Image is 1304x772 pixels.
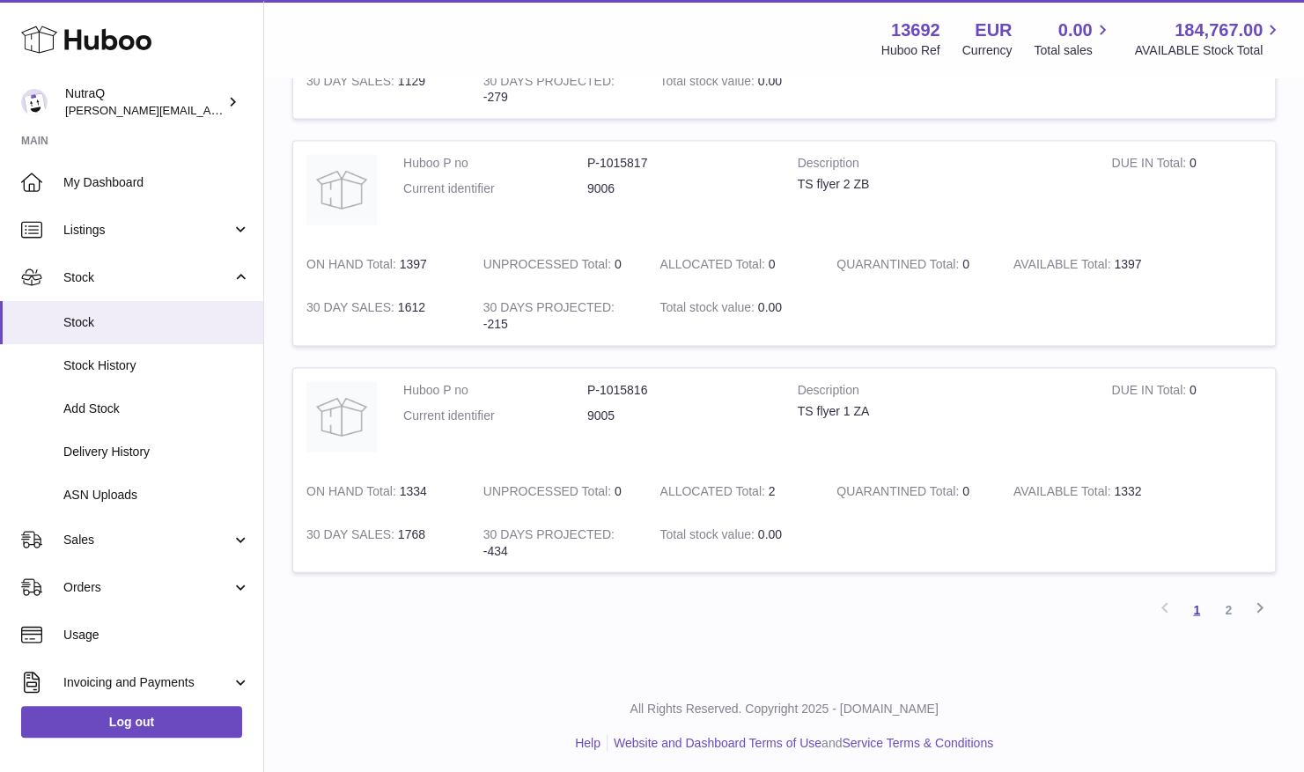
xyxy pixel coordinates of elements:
span: Delivery History [63,444,250,460]
strong: QUARANTINED Total [836,256,962,275]
span: Stock History [63,357,250,374]
div: Currency [962,42,1013,59]
td: -279 [470,59,647,119]
span: Stock [63,314,250,331]
span: Listings [63,222,232,239]
strong: 30 DAYS PROJECTED [483,299,615,318]
a: 2 [1212,593,1244,625]
strong: ON HAND Total [306,483,400,502]
dt: Current identifier [403,407,587,423]
strong: Description [798,381,1086,402]
strong: DUE IN Total [1111,155,1189,173]
td: 0 [470,242,647,285]
a: Log out [21,706,242,738]
dd: P-1015817 [587,154,771,171]
span: 0.00 [758,73,782,87]
span: 0.00 [758,299,782,313]
span: 0 [962,256,969,270]
span: Total sales [1034,42,1112,59]
a: 0.00 Total sales [1034,18,1112,59]
a: 184,767.00 AVAILABLE Stock Total [1134,18,1283,59]
td: 1612 [293,285,470,345]
td: -434 [470,512,647,572]
span: 0.00 [1058,18,1093,42]
span: My Dashboard [63,174,250,191]
strong: Description [798,154,1086,175]
span: 184,767.00 [1175,18,1263,42]
span: Orders [63,579,232,596]
strong: 30 DAY SALES [306,299,398,318]
strong: ALLOCATED Total [659,483,768,502]
dd: 9006 [587,180,771,196]
strong: ALLOCATED Total [659,256,768,275]
strong: EUR [975,18,1012,42]
img: vivek.pathiyath@nutraq.com [21,89,48,115]
strong: AVAILABLE Total [1013,483,1114,502]
strong: Total stock value [659,299,757,318]
td: 0 [1098,368,1275,469]
td: 1332 [1000,469,1177,512]
span: Add Stock [63,401,250,417]
p: All Rights Reserved. Copyright 2025 - [DOMAIN_NAME] [278,700,1290,717]
strong: 30 DAY SALES [306,73,398,92]
td: 2 [646,469,823,512]
td: 0 [1098,141,1275,242]
td: 1397 [293,242,470,285]
span: AVAILABLE Stock Total [1134,42,1283,59]
span: 0 [962,483,969,497]
strong: QUARANTINED Total [836,483,962,502]
a: Website and Dashboard Terms of Use [614,735,821,749]
dd: 9005 [587,407,771,423]
dt: Current identifier [403,180,587,196]
span: Sales [63,532,232,548]
span: [PERSON_NAME][EMAIL_ADDRESS][DOMAIN_NAME] [65,103,353,117]
strong: 30 DAY SALES [306,526,398,545]
dt: Huboo P no [403,154,587,171]
a: Help [575,735,600,749]
dt: Huboo P no [403,381,587,398]
dd: P-1015816 [587,381,771,398]
span: ASN Uploads [63,487,250,504]
strong: Total stock value [659,526,757,545]
img: product image [306,154,377,224]
span: Invoicing and Payments [63,674,232,691]
strong: AVAILABLE Total [1013,256,1114,275]
td: 1129 [293,59,470,119]
td: 1768 [293,512,470,572]
div: Huboo Ref [881,42,940,59]
span: 0.00 [758,526,782,540]
td: 1334 [293,469,470,512]
strong: ON HAND Total [306,256,400,275]
strong: UNPROCESSED Total [483,483,615,502]
span: Stock [63,269,232,286]
div: TS flyer 2 ZB [798,175,1086,192]
strong: 30 DAYS PROJECTED [483,73,615,92]
div: NutraQ [65,85,224,119]
td: 0 [646,242,823,285]
a: 1 [1181,593,1212,625]
td: -215 [470,285,647,345]
strong: UNPROCESSED Total [483,256,615,275]
div: TS flyer 1 ZA [798,402,1086,419]
td: 0 [470,469,647,512]
td: 1397 [1000,242,1177,285]
strong: 30 DAYS PROJECTED [483,526,615,545]
li: and [608,734,993,751]
strong: Total stock value [659,73,757,92]
span: Usage [63,627,250,643]
strong: DUE IN Total [1111,382,1189,401]
strong: 13692 [891,18,940,42]
a: Service Terms & Conditions [842,735,993,749]
img: product image [306,381,377,452]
